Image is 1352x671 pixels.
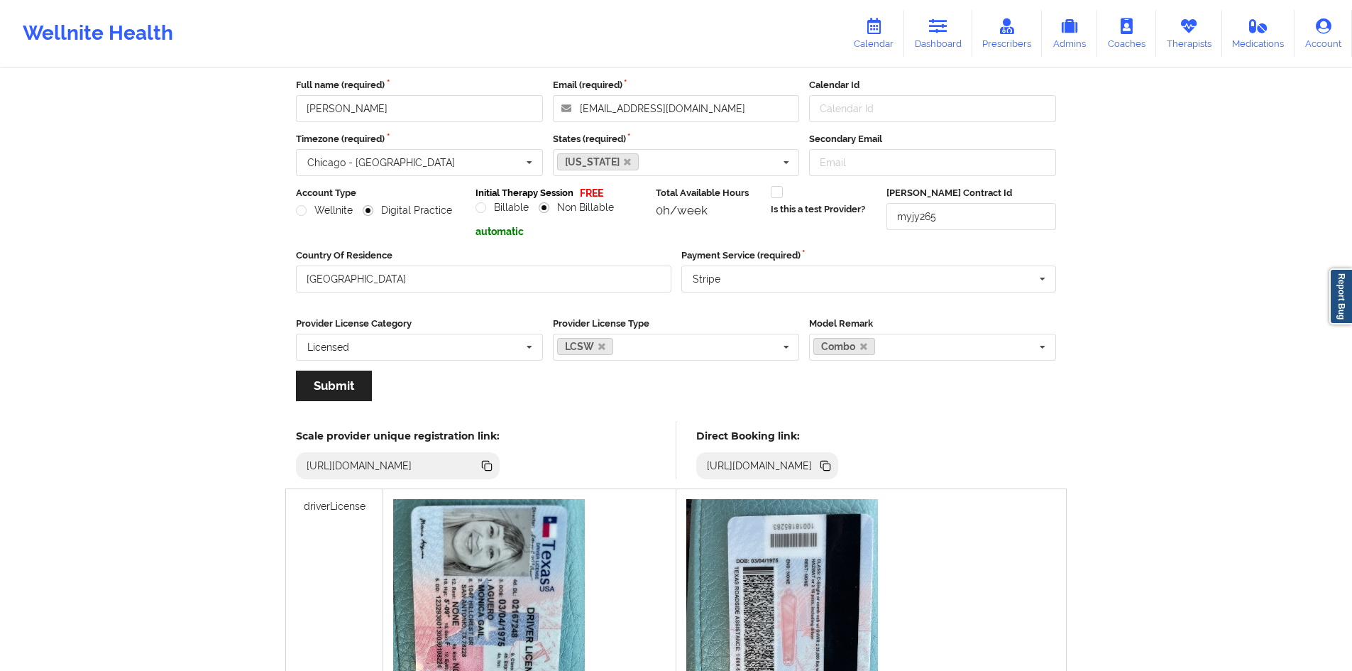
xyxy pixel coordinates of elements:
[296,78,543,92] label: Full name (required)
[476,202,529,214] label: Billable
[296,186,466,200] label: Account Type
[307,342,349,352] div: Licensed
[296,132,543,146] label: Timezone (required)
[809,132,1056,146] label: Secondary Email
[553,78,800,92] label: Email (required)
[696,430,839,442] h5: Direct Booking link:
[557,338,614,355] a: LCSW
[771,202,865,217] label: Is this a test Provider?
[656,203,761,217] div: 0h/week
[553,317,800,331] label: Provider License Type
[701,459,818,473] div: [URL][DOMAIN_NAME]
[681,249,1057,263] label: Payment Service (required)
[886,186,1056,200] label: [PERSON_NAME] Contract Id
[363,204,452,217] label: Digital Practice
[580,186,603,200] p: FREE
[557,153,639,170] a: [US_STATE]
[809,317,1056,331] label: Model Remark
[809,95,1056,122] input: Calendar Id
[1222,10,1295,57] a: Medications
[476,186,573,200] label: Initial Therapy Session
[809,149,1056,176] input: Email
[843,10,904,57] a: Calendar
[296,430,500,442] h5: Scale provider unique registration link:
[296,204,353,217] label: Wellnite
[656,186,761,200] label: Total Available Hours
[296,249,671,263] label: Country Of Residence
[809,78,1056,92] label: Calendar Id
[307,158,455,168] div: Chicago - [GEOGRAPHIC_DATA]
[1295,10,1352,57] a: Account
[1329,268,1352,324] a: Report Bug
[553,95,800,122] input: Email address
[904,10,972,57] a: Dashboard
[553,132,800,146] label: States (required)
[539,202,614,214] label: Non Billable
[296,317,543,331] label: Provider License Category
[301,459,418,473] div: [URL][DOMAIN_NAME]
[476,224,645,239] p: automatic
[886,203,1056,230] input: Deel Contract Id
[296,95,543,122] input: Full name
[1156,10,1222,57] a: Therapists
[296,371,372,401] button: Submit
[693,274,720,284] div: Stripe
[813,338,875,355] a: Combo
[972,10,1043,57] a: Prescribers
[1042,10,1097,57] a: Admins
[1097,10,1156,57] a: Coaches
